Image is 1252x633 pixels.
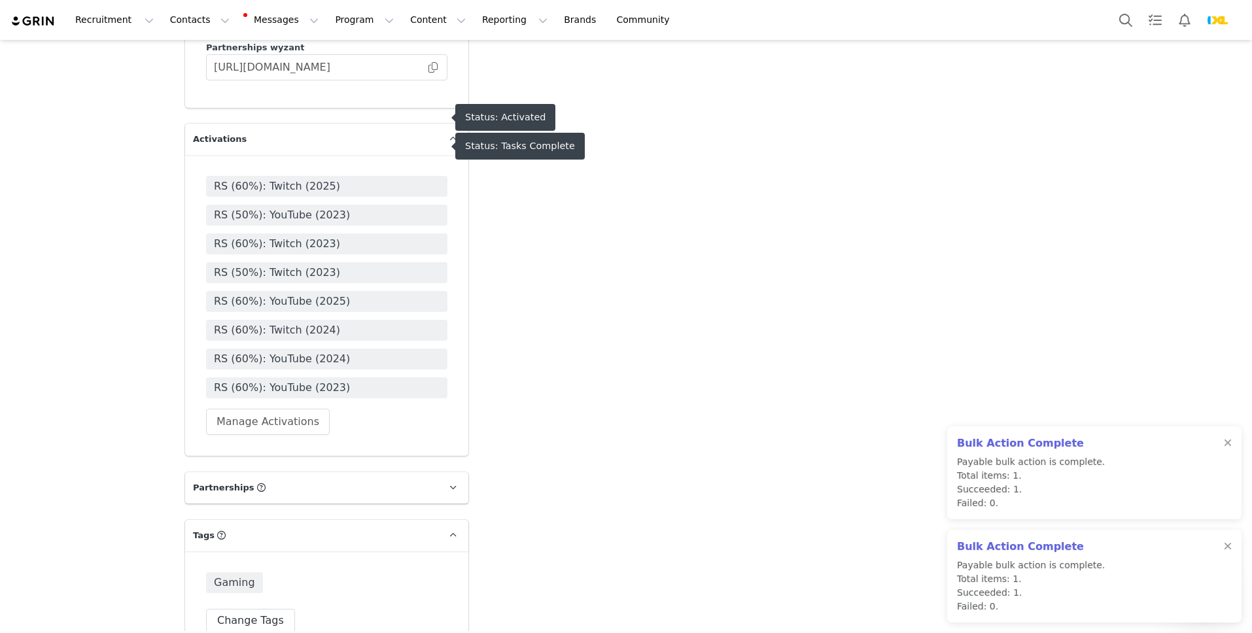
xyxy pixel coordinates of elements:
a: Tasks [1141,5,1170,35]
a: Brands [556,5,608,35]
button: Content [402,5,474,35]
span: Partnerships wyzant [206,43,304,52]
body: Hi [PERSON_NAME], Thank you so much for working with IXL Learning (HQ)! Your payment of $1250.00 ... [5,5,445,60]
body: Rich Text Area. Press ALT-0 for help. [10,10,537,25]
button: Program [327,5,402,35]
span: Partnerships [193,481,254,494]
button: Change Tags [206,609,295,632]
span: RS (60%): YouTube (2023) [214,380,440,396]
span: Tags [193,529,215,542]
div: Status: Tasks Complete [465,141,575,152]
span: Gaming [206,572,263,593]
span: RS (50%): Twitch (2023) [214,265,440,281]
p: Payable bulk action is complete. Total items: 1. Succeeded: 1. Failed: 0. [957,455,1105,510]
p: Payable bulk action is complete. Total items: 1. Succeeded: 1. Failed: 0. [957,558,1105,613]
button: Search [1111,5,1140,35]
button: Contacts [162,5,237,35]
h2: Bulk Action Complete [957,539,1105,555]
button: Profile [1200,10,1242,31]
span: RS (60%): Twitch (2023) [214,236,440,252]
span: RS (60%): Twitch (2024) [214,322,440,338]
span: RS (50%): YouTube (2023) [214,207,440,223]
a: Community [609,5,684,35]
button: Messages [238,5,326,35]
img: 8ce3c2e1-2d99-4550-bd57-37e0d623144a.webp [1208,10,1228,31]
button: Notifications [1170,5,1199,35]
button: Manage Activations [206,409,330,435]
h2: Bulk Action Complete [957,436,1105,451]
span: Activations [193,133,247,146]
img: grin logo [10,15,56,27]
button: Reporting [474,5,555,35]
span: RS (60%): YouTube (2025) [214,294,440,309]
span: RS (60%): Twitch (2025) [214,179,440,194]
button: Recruitment [67,5,162,35]
span: RS (60%): YouTube (2024) [214,351,440,367]
div: Status: Activated [465,112,546,123]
